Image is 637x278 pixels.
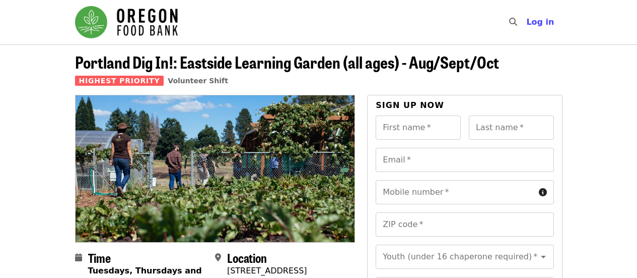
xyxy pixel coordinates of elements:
[376,148,553,172] input: Email
[526,17,554,27] span: Log in
[509,17,517,27] i: search icon
[88,249,111,266] span: Time
[215,253,221,262] i: map-marker-alt icon
[75,76,164,86] span: Highest Priority
[518,12,562,32] button: Log in
[168,77,228,85] a: Volunteer Shift
[523,10,531,34] input: Search
[376,212,553,237] input: ZIP code
[376,116,461,140] input: First name
[469,116,554,140] input: Last name
[76,95,355,242] img: Portland Dig In!: Eastside Learning Garden (all ages) - Aug/Sept/Oct organized by Oregon Food Bank
[75,50,499,74] span: Portland Dig In!: Eastside Learning Garden (all ages) - Aug/Sept/Oct
[376,100,444,110] span: Sign up now
[227,249,267,266] span: Location
[75,253,82,262] i: calendar icon
[376,180,534,204] input: Mobile number
[75,6,178,38] img: Oregon Food Bank - Home
[539,188,547,197] i: circle-info icon
[227,265,347,277] div: [STREET_ADDRESS]
[536,250,550,264] button: Open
